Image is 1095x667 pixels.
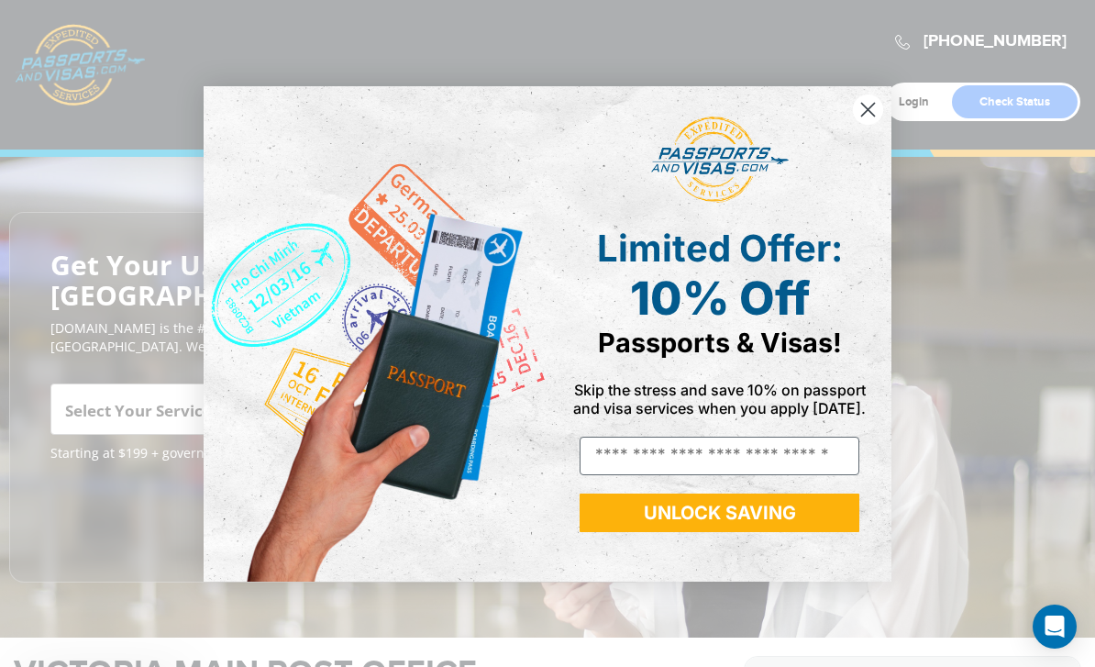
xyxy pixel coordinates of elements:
[852,94,884,126] button: Close dialog
[573,381,866,417] span: Skip the stress and save 10% on passport and visa services when you apply [DATE].
[204,86,547,582] img: de9cda0d-0715-46ca-9a25-073762a91ba7.png
[1033,605,1077,649] div: Open Intercom Messenger
[651,117,789,203] img: passports and visas
[597,226,843,271] span: Limited Offer:
[630,271,810,326] span: 10% Off
[580,494,859,532] button: UNLOCK SAVING
[598,327,842,359] span: Passports & Visas!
